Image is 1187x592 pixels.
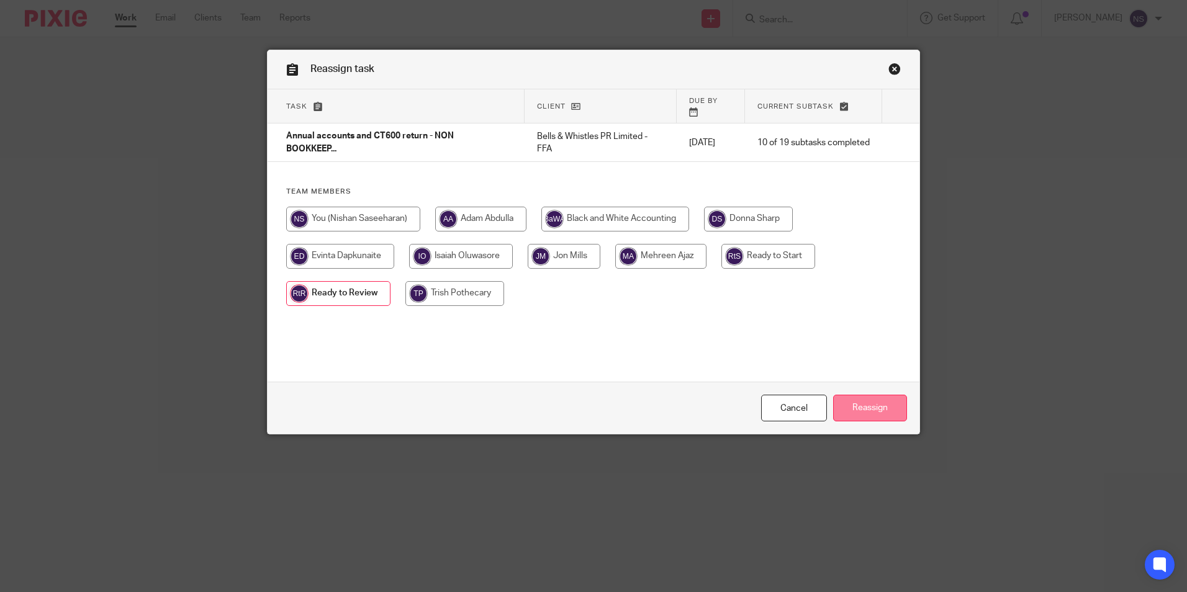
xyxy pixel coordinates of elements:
[310,64,374,74] span: Reassign task
[537,130,664,156] p: Bells & Whistles PR Limited - FFA
[745,123,882,162] td: 10 of 19 subtasks completed
[833,395,907,421] input: Reassign
[757,103,834,110] span: Current subtask
[286,132,454,154] span: Annual accounts and CT600 return - NON BOOKKEEP...
[537,103,566,110] span: Client
[286,103,307,110] span: Task
[689,137,733,149] p: [DATE]
[286,187,901,197] h4: Team members
[761,395,827,421] a: Close this dialog window
[888,63,901,79] a: Close this dialog window
[689,97,718,104] span: Due by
